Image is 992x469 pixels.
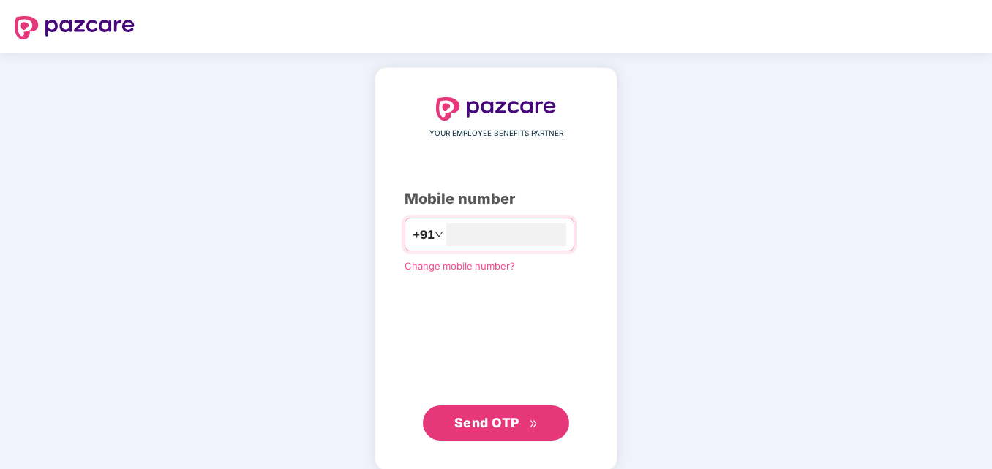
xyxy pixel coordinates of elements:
[423,405,569,441] button: Send OTPdouble-right
[529,419,538,429] span: double-right
[405,260,515,272] a: Change mobile number?
[429,128,563,140] span: YOUR EMPLOYEE BENEFITS PARTNER
[413,226,435,244] span: +91
[405,188,587,210] div: Mobile number
[435,230,443,239] span: down
[436,97,556,121] img: logo
[15,16,135,39] img: logo
[454,415,519,430] span: Send OTP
